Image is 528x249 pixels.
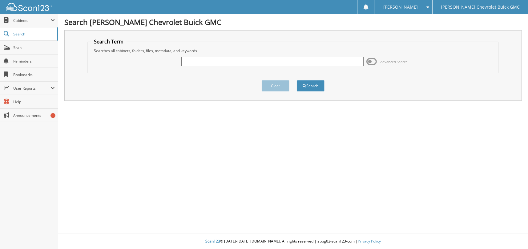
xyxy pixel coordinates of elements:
span: Bookmarks [13,72,55,77]
span: Search [13,31,54,37]
span: Cabinets [13,18,50,23]
span: Help [13,99,55,104]
div: © [DATE]-[DATE] [DOMAIN_NAME]. All rights reserved | appg03-scan123-com | [58,234,528,249]
legend: Search Term [91,38,127,45]
span: [PERSON_NAME] [384,5,418,9]
div: 1 [50,113,55,118]
iframe: Chat Widget [497,219,528,249]
span: Scan123 [205,239,220,244]
div: Searches all cabinets, folders, files, metadata, and keywords [91,48,495,53]
span: User Reports [13,86,50,91]
h1: Search [PERSON_NAME] Chevrolet Buick GMC [64,17,522,27]
span: Scan [13,45,55,50]
span: Reminders [13,59,55,64]
span: Announcements [13,113,55,118]
button: Search [297,80,324,92]
span: Advanced Search [381,59,408,64]
button: Clear [262,80,289,92]
a: Privacy Policy [358,239,381,244]
img: scan123-logo-white.svg [6,3,52,11]
span: [PERSON_NAME] Chevrolet Buick GMC [441,5,520,9]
